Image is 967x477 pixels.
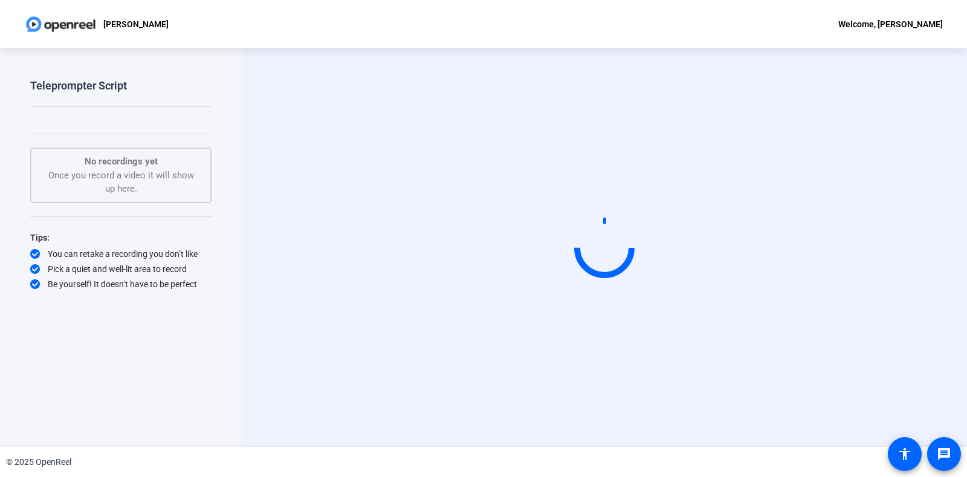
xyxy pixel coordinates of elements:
div: Once you record a video it will show up here. [44,155,198,196]
mat-icon: message [937,447,951,461]
div: Teleprompter Script [30,79,127,93]
div: Tips: [30,230,212,245]
div: © 2025 OpenReel [6,456,71,469]
div: Welcome, [PERSON_NAME] [838,17,943,31]
div: You can retake a recording you don’t like [30,248,212,260]
mat-icon: accessibility [897,447,912,461]
p: No recordings yet [44,155,198,169]
div: Be yourself! It doesn’t have to be perfect [30,278,212,290]
div: Pick a quiet and well-lit area to record [30,263,212,275]
img: OpenReel logo [24,12,97,36]
p: [PERSON_NAME] [103,17,169,31]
